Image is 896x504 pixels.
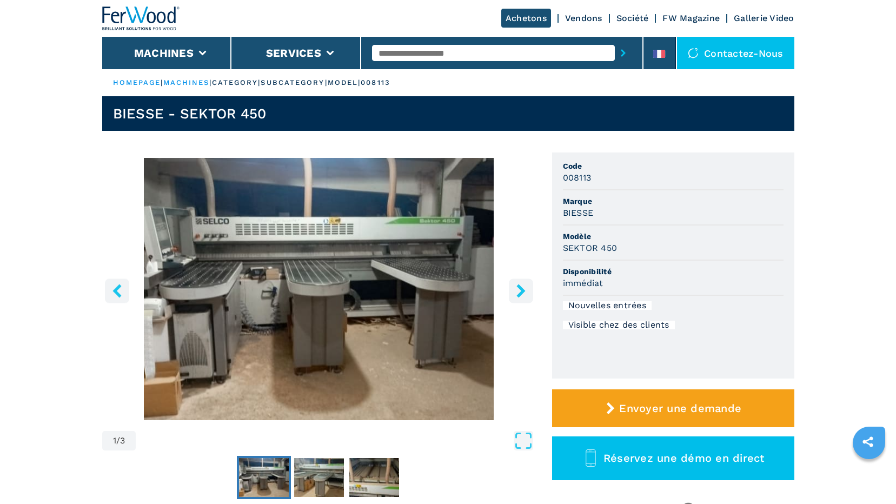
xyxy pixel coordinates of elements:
[347,456,401,499] button: Go to Slide 3
[509,278,533,303] button: right-button
[212,78,261,88] p: category |
[102,158,536,420] img: Scie À Panneaux À Chargement Frontal BIESSE SEKTOR 450
[563,242,618,254] h3: SEKTOR 450
[616,13,649,23] a: Société
[116,436,120,445] span: /
[294,458,344,497] img: be3483a7f34b8163e528b57383b7d82b
[563,301,652,310] div: Nouvelles entrées
[552,436,794,480] button: Réservez une démo en direct
[261,78,327,88] p: subcategory |
[619,402,741,415] span: Envoyer une demande
[662,13,720,23] a: FW Magazine
[113,105,267,122] h1: BIESSE - SEKTOR 450
[105,278,129,303] button: left-button
[615,41,632,65] button: submit-button
[292,456,346,499] button: Go to Slide 2
[209,78,211,87] span: |
[688,48,699,58] img: Contactez-nous
[563,161,784,171] span: Code
[563,196,784,207] span: Marque
[677,37,794,69] div: Contactez-nous
[563,231,784,242] span: Modèle
[361,78,390,88] p: 008113
[113,78,161,87] a: HOMEPAGE
[563,321,675,329] div: Visible chez des clients
[565,13,602,23] a: Vendons
[266,47,321,59] button: Services
[102,158,536,420] div: Go to Slide 1
[239,458,289,497] img: f67bb56257ef78db7de84074469beab2
[563,207,594,219] h3: BIESSE
[163,78,210,87] a: machines
[734,13,794,23] a: Gallerie Video
[134,47,194,59] button: Machines
[120,436,125,445] span: 3
[563,171,592,184] h3: 008113
[237,456,291,499] button: Go to Slide 1
[328,78,361,88] p: model |
[552,389,794,427] button: Envoyer une demande
[349,458,399,497] img: aa5299c4cfd8b2288d32a2c6a04ffa60
[161,78,163,87] span: |
[102,456,536,499] nav: Thumbnail Navigation
[102,6,180,30] img: Ferwood
[603,452,765,465] span: Réservez une démo en direct
[138,431,533,450] button: Open Fullscreen
[563,277,603,289] h3: immédiat
[501,9,551,28] a: Achetons
[113,436,116,445] span: 1
[854,428,881,455] a: sharethis
[563,266,784,277] span: Disponibilité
